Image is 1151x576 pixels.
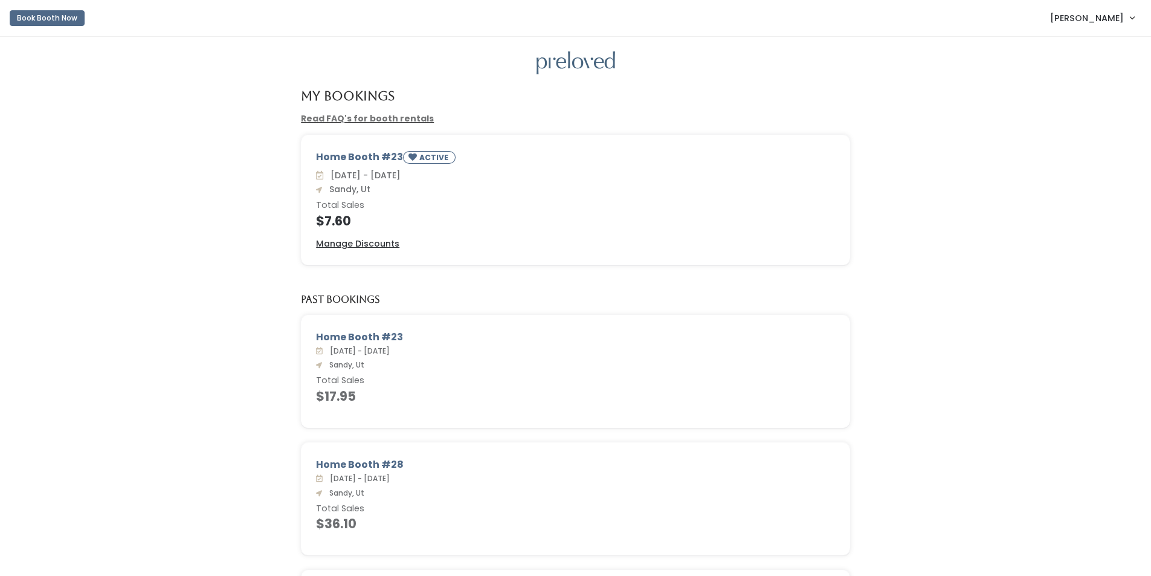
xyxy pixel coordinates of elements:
[316,238,399,250] a: Manage Discounts
[316,376,835,386] h6: Total Sales
[316,330,835,345] div: Home Booth #23
[316,238,399,250] u: Manage Discounts
[316,201,835,210] h6: Total Sales
[301,89,395,103] h4: My Bookings
[537,51,615,75] img: preloved logo
[316,150,835,169] div: Home Booth #23
[10,10,85,26] button: Book Booth Now
[324,488,364,498] span: Sandy, Ut
[316,389,835,403] h4: $17.95
[316,517,835,531] h4: $36.10
[10,5,85,31] a: Book Booth Now
[326,169,401,181] span: [DATE] - [DATE]
[301,294,380,305] h5: Past Bookings
[419,152,451,163] small: ACTIVE
[301,112,434,125] a: Read FAQ's for booth rentals
[316,458,835,472] div: Home Booth #28
[324,360,364,370] span: Sandy, Ut
[324,183,370,195] span: Sandy, Ut
[325,473,390,484] span: [DATE] - [DATE]
[325,346,390,356] span: [DATE] - [DATE]
[1038,5,1146,31] a: [PERSON_NAME]
[316,214,835,228] h4: $7.60
[316,504,835,514] h6: Total Sales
